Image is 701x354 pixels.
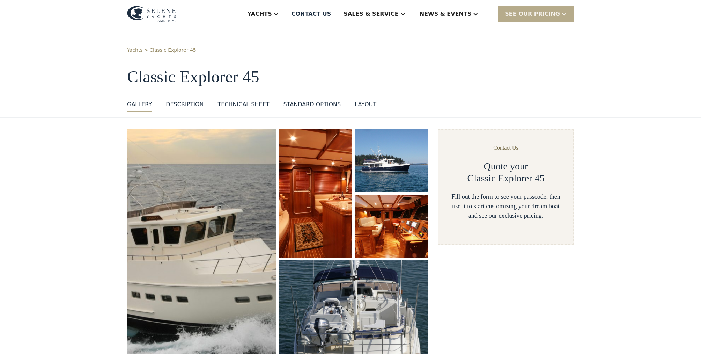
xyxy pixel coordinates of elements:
div: SEE Our Pricing [505,10,560,18]
h1: Classic Explorer 45 [127,68,574,86]
h2: Quote your [484,160,528,172]
div: SEE Our Pricing [498,6,574,21]
a: DESCRIPTION [166,100,204,112]
div: standard options [283,100,341,109]
div: Fill out the form to see your passcode, then use it to start customizing your dream boat and see ... [450,192,562,221]
div: DESCRIPTION [166,100,204,109]
img: 45 foot motor yacht [279,129,352,258]
a: Technical sheet [217,100,269,112]
a: open lightbox [279,129,352,258]
div: Contact Us [493,144,518,152]
div: Sales & Service [344,10,398,18]
form: Yacht Detail Page form [438,129,574,245]
div: Yachts [248,10,272,18]
h2: Classic Explorer 45 [467,172,545,184]
a: Classic Explorer 45 [149,46,196,54]
div: News & EVENTS [420,10,472,18]
img: logo [127,6,176,22]
img: 45 foot motor yacht [355,129,428,192]
div: Technical sheet [217,100,269,109]
img: 45 foot motor yacht [355,195,428,258]
a: Yachts [127,46,143,54]
a: open lightbox [355,129,428,192]
div: > [144,46,148,54]
a: GALLERY [127,100,152,112]
a: standard options [283,100,341,112]
div: layout [355,100,376,109]
div: Contact US [292,10,331,18]
a: open lightbox [355,195,428,258]
a: layout [355,100,376,112]
div: GALLERY [127,100,152,109]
